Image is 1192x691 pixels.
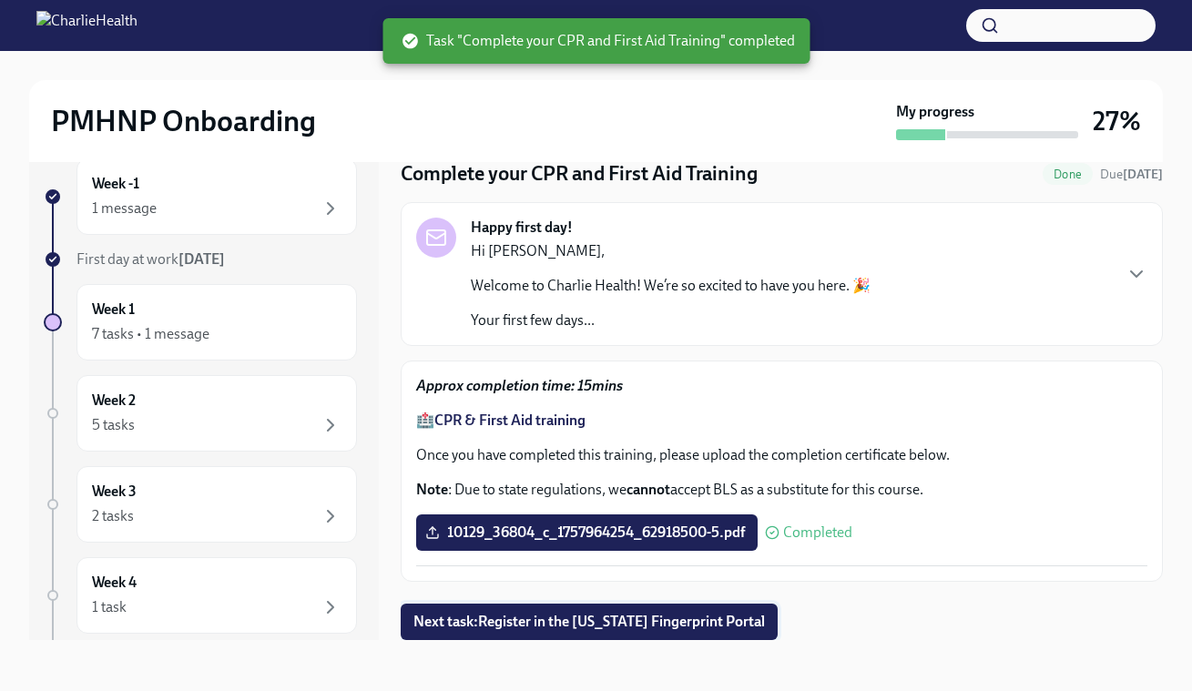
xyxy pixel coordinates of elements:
span: Done [1043,168,1093,181]
h6: Week -1 [92,174,139,194]
span: Completed [783,525,852,540]
p: Your first few days... [471,310,871,330]
h3: 27% [1093,105,1141,137]
span: Next task : Register in the [US_STATE] Fingerprint Portal [413,613,765,631]
a: Week 41 task [44,557,357,634]
h6: Week 2 [92,391,136,411]
a: CPR & First Aid training [434,412,586,429]
div: 1 task [92,597,127,617]
p: Hi [PERSON_NAME], [471,241,871,261]
a: First day at work[DATE] [44,249,357,269]
div: 1 message [92,198,157,218]
h2: PMHNP Onboarding [51,103,316,139]
h4: Complete your CPR and First Aid Training [401,160,758,188]
h6: Week 4 [92,573,137,593]
div: 2 tasks [92,506,134,526]
a: Week 25 tasks [44,375,357,452]
img: CharlieHealth [36,11,138,40]
a: Week -11 message [44,158,357,235]
p: Welcome to Charlie Health! We’re so excited to have you here. 🎉 [471,276,871,296]
strong: Happy first day! [471,218,573,238]
h6: Week 1 [92,300,135,320]
p: : Due to state regulations, we accept BLS as a substitute for this course. [416,480,1147,500]
a: Week 17 tasks • 1 message [44,284,357,361]
h6: Week 3 [92,482,137,502]
p: Once you have completed this training, please upload the completion certificate below. [416,445,1147,465]
span: Task "Complete your CPR and First Aid Training" completed [401,31,795,51]
span: Due [1100,167,1163,182]
button: Next task:Register in the [US_STATE] Fingerprint Portal [401,604,778,640]
span: September 26th, 2025 08:00 [1100,166,1163,183]
div: 7 tasks • 1 message [92,324,209,344]
strong: Note [416,481,448,498]
a: Week 32 tasks [44,466,357,543]
strong: [DATE] [178,250,225,268]
span: First day at work [76,250,225,268]
p: 🏥 [416,411,1147,431]
strong: My progress [896,102,974,122]
div: 5 tasks [92,415,135,435]
span: 10129_36804_c_1757964254_62918500-5.pdf [429,523,745,542]
strong: Approx completion time: 15mins [416,377,623,394]
label: 10129_36804_c_1757964254_62918500-5.pdf [416,514,758,551]
strong: cannot [627,481,670,498]
strong: [DATE] [1123,167,1163,182]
